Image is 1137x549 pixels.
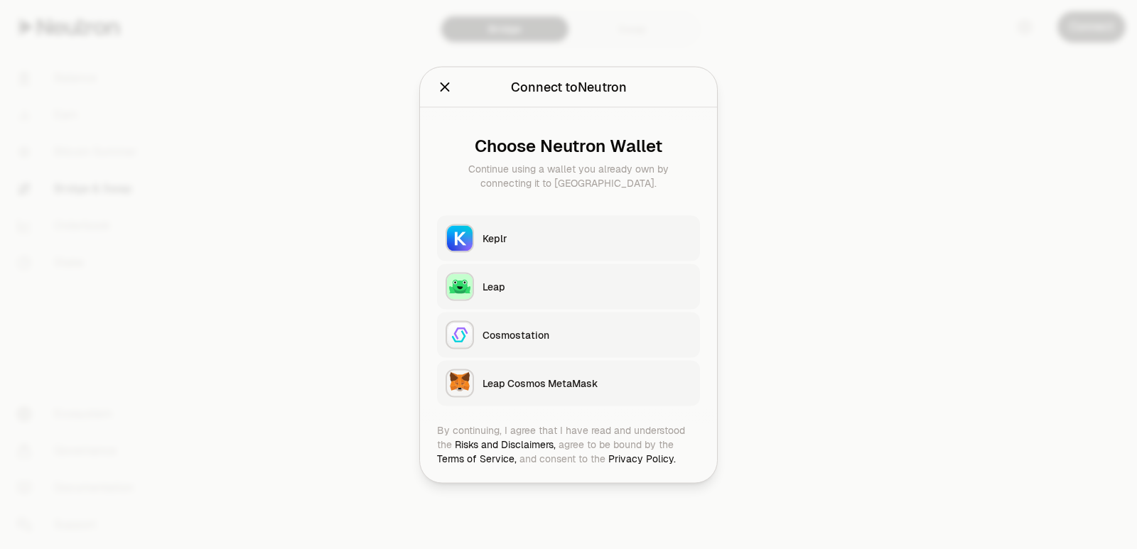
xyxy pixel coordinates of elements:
[437,452,517,464] a: Terms of Service,
[437,77,453,97] button: Close
[437,360,700,406] button: Leap Cosmos MetaMaskLeap Cosmos MetaMask
[448,161,689,190] div: Continue using a wallet you already own by connecting it to [GEOGRAPHIC_DATA].
[448,136,689,156] div: Choose Neutron Wallet
[437,312,700,357] button: CosmostationCosmostation
[447,370,473,396] img: Leap Cosmos MetaMask
[608,452,676,464] a: Privacy Policy.
[455,437,556,450] a: Risks and Disclaimers,
[483,376,691,390] div: Leap Cosmos MetaMask
[447,225,473,251] img: Keplr
[483,231,691,245] div: Keplr
[483,279,691,293] div: Leap
[483,327,691,342] div: Cosmostation
[437,215,700,261] button: KeplrKeplr
[447,273,473,299] img: Leap
[511,77,627,97] div: Connect to Neutron
[437,263,700,309] button: LeapLeap
[437,423,700,465] div: By continuing, I agree that I have read and understood the agree to be bound by the and consent t...
[447,322,473,347] img: Cosmostation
